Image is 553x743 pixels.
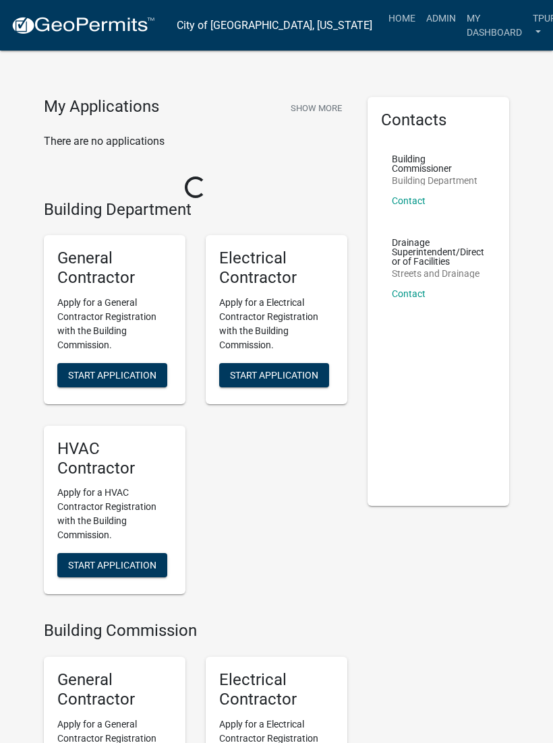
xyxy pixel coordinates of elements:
p: Drainage Superintendent/Director of Facilities [392,238,485,266]
p: Apply for a General Contractor Registration with the Building Commission. [57,296,172,352]
p: Apply for a HVAC Contractor Registration with the Building Commission. [57,486,172,542]
a: Home [383,5,421,31]
h5: Electrical Contractor [219,249,334,288]
a: Admin [421,5,461,31]
p: Apply for a Electrical Contractor Registration with the Building Commission. [219,296,334,352]
a: My Dashboard [461,5,527,45]
a: City of [GEOGRAPHIC_DATA], [US_STATE] [177,14,372,37]
button: Start Application [219,363,329,387]
button: Start Application [57,363,167,387]
h5: General Contractor [57,249,172,288]
h5: General Contractor [57,670,172,709]
span: Start Application [68,560,156,571]
a: Contact [392,195,426,206]
p: Streets and Drainage [392,269,485,278]
button: Start Application [57,553,167,577]
a: Contact [392,288,426,299]
span: Start Application [230,369,318,380]
h4: My Applications [44,97,159,117]
h5: Contacts [381,110,496,130]
button: Show More [285,97,347,119]
h5: Electrical Contractor [219,670,334,709]
h4: Building Commission [44,621,347,641]
span: Start Application [68,369,156,380]
p: Building Commissioner [392,154,485,173]
p: Building Department [392,176,485,185]
h5: HVAC Contractor [57,439,172,478]
p: There are no applications [44,133,347,150]
h4: Building Department [44,200,347,220]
